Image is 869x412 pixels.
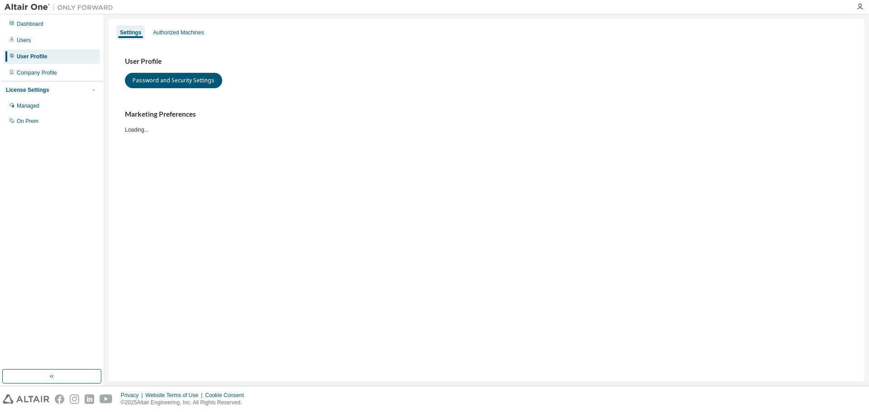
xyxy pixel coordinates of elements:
[120,29,141,36] div: Settings
[5,3,118,12] img: Altair One
[17,69,57,76] div: Company Profile
[125,57,848,66] h3: User Profile
[125,110,848,119] h3: Marketing Preferences
[70,394,79,404] img: instagram.svg
[17,53,47,60] div: User Profile
[205,392,249,399] div: Cookie Consent
[125,110,848,133] div: Loading...
[153,29,204,36] div: Authorized Machines
[55,394,64,404] img: facebook.svg
[17,37,31,44] div: Users
[85,394,94,404] img: linkedin.svg
[17,20,43,28] div: Dashboard
[121,392,145,399] div: Privacy
[100,394,113,404] img: youtube.svg
[145,392,205,399] div: Website Terms of Use
[3,394,49,404] img: altair_logo.svg
[125,73,222,88] button: Password and Security Settings
[6,86,49,94] div: License Settings
[17,102,39,109] div: Managed
[17,118,38,125] div: On Prem
[121,399,249,407] p: © 2025 Altair Engineering, Inc. All Rights Reserved.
